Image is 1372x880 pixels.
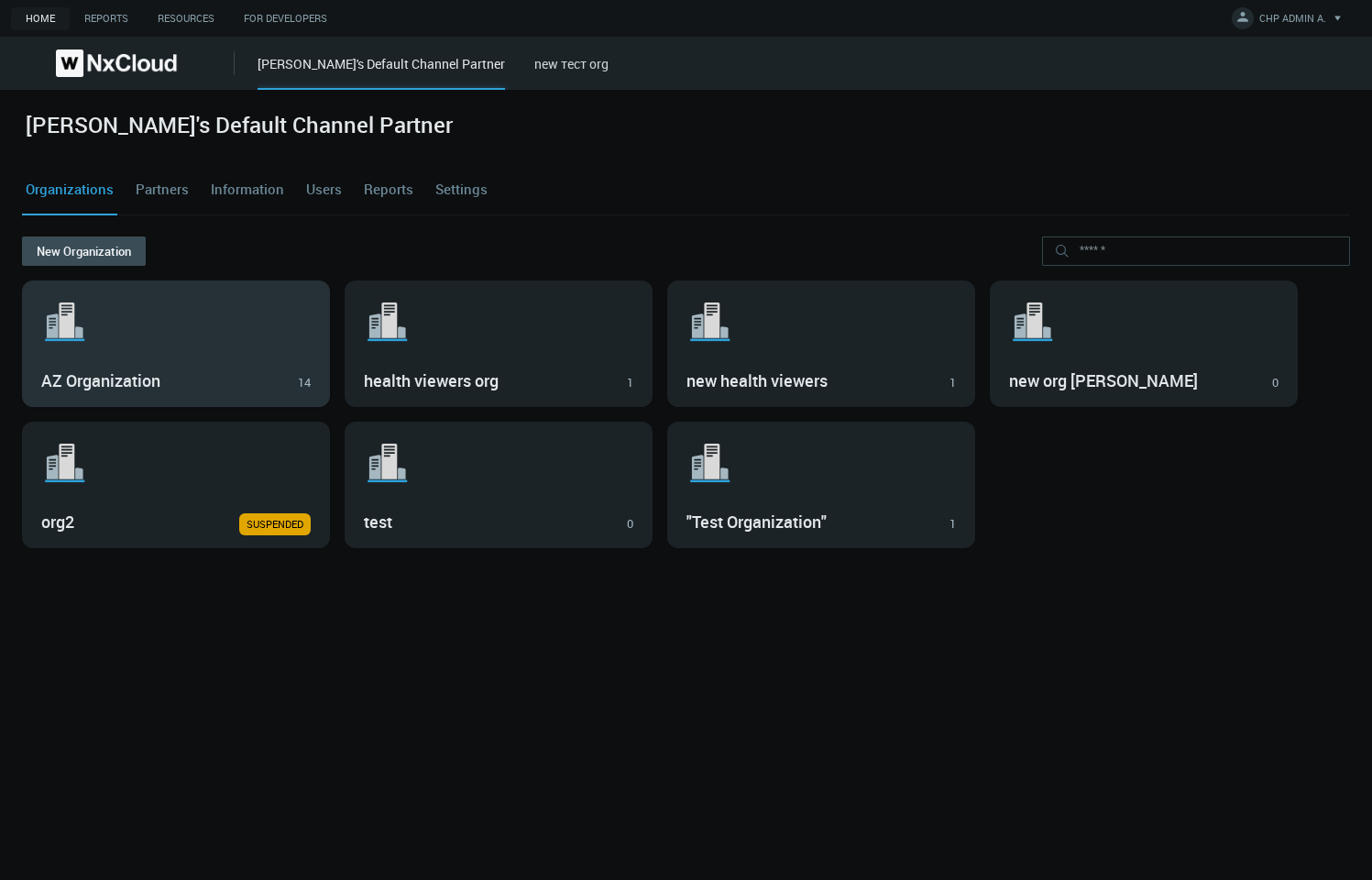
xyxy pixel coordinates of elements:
[258,54,505,90] div: [PERSON_NAME]'s Default Channel Partner
[41,512,239,533] h3: org2
[1272,374,1279,392] div: 0
[302,165,346,214] a: Users
[627,374,633,392] div: 1
[949,515,956,533] div: 1
[22,236,146,266] button: New Organization
[11,7,70,30] a: Home
[207,165,288,214] a: Information
[70,7,143,30] a: Reports
[41,371,284,391] h3: AZ Organization
[534,55,609,72] a: new тест org
[26,112,453,138] h2: [PERSON_NAME]'s Default Channel Partner
[229,7,342,30] a: For Developers
[56,49,177,77] img: Nx Cloud logo
[22,165,117,214] a: Organizations
[686,371,929,391] h3: new health viewers
[364,512,607,533] h3: test
[298,374,311,392] div: 14
[360,165,417,214] a: Reports
[143,7,229,30] a: Resources
[1259,11,1326,32] span: CHP ADMIN A.
[949,374,956,392] div: 1
[686,512,929,533] h3: "Test Organization"
[627,515,633,533] div: 0
[132,165,192,214] a: Partners
[239,513,311,535] a: SUSPENDED
[364,371,607,391] h3: health viewers org
[1009,371,1252,391] h3: new org [PERSON_NAME]
[432,165,491,214] a: Settings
